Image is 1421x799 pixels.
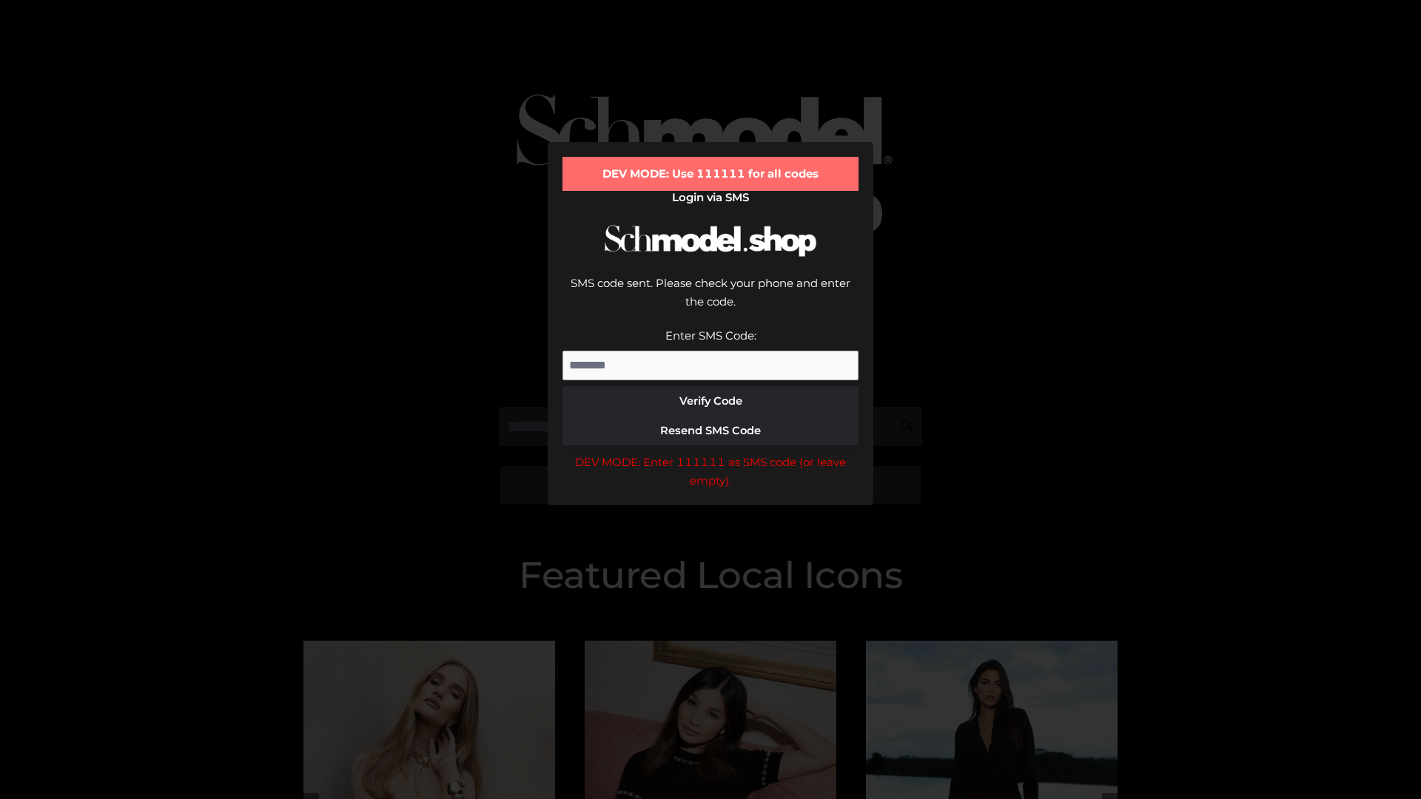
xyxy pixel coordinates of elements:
[665,328,756,343] label: Enter SMS Code:
[599,212,822,270] img: Schmodel Logo
[562,191,859,204] h2: Login via SMS
[562,416,859,445] button: Resend SMS Code
[562,386,859,416] button: Verify Code
[562,453,859,490] div: DEV MODE: Enter 111111 as SMS code (or leave empty).
[562,157,859,191] div: DEV MODE: Use 111111 for all codes
[562,274,859,326] div: SMS code sent. Please check your phone and enter the code.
